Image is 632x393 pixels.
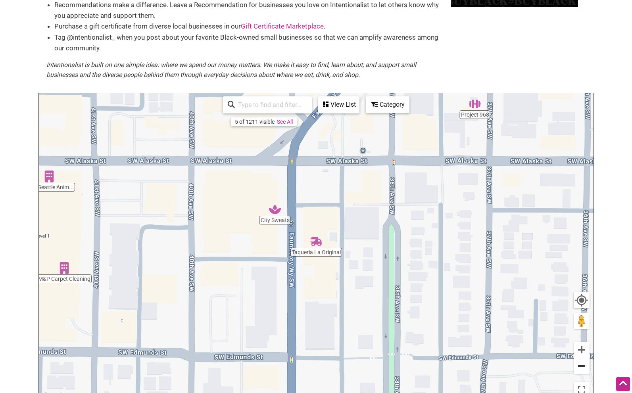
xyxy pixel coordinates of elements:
[574,292,590,308] button: Your Location
[469,98,481,110] div: Project 968
[574,358,590,374] button: Zoom out
[310,236,322,247] div: Taqueria La Original
[58,262,70,274] div: M&P Carpet Cleaning
[54,21,443,32] li: Purchase a gift certificate from diverse local businesses in our .
[235,97,307,113] input: Type to find and filter...
[241,22,324,30] a: Gift Certificate Marketplace
[616,377,630,391] div: Scroll Back to Top
[318,96,359,113] div: See a list of the visible businesses
[366,96,409,113] div: Filter by category
[43,171,55,182] div: West Seattle Animal Hospital
[319,97,359,112] div: View List
[367,97,409,112] div: Category
[54,32,443,54] li: Tag @intentionalist_ when you post about your favorite Black-owned small businesses so that we ca...
[46,61,416,79] em: Intentionalist is built on one simple idea: where we spend our money matters. We make it easy to ...
[269,203,281,215] div: City Sweats
[574,313,590,329] button: Drag Pegman onto the map to open Street View
[235,119,275,125] div: 5 of 1211 visible
[574,342,590,358] button: Zoom in
[277,119,293,125] a: See All
[223,96,312,113] div: Type to search and filter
